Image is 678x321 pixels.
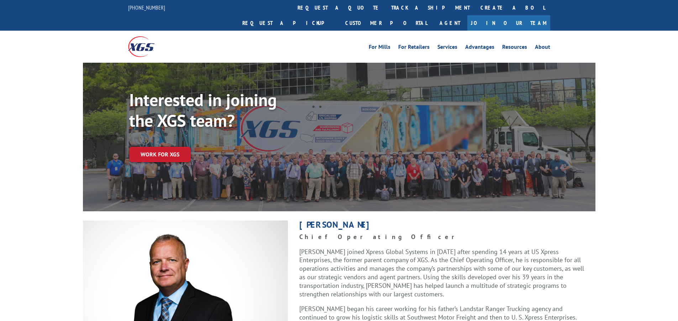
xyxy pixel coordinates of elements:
[340,15,432,31] a: Customer Portal
[465,44,494,52] a: Advantages
[129,91,343,112] h1: Interested in joining
[502,44,527,52] a: Resources
[128,4,165,11] a: [PHONE_NUMBER]
[129,147,191,162] a: Work for XGS
[299,248,584,305] p: [PERSON_NAME] joined Xpress Global Systems in [DATE] after spending 14 years at US Xpress Enterpr...
[299,221,584,233] h1: [PERSON_NAME]
[369,44,390,52] a: For Mills
[129,112,343,133] h1: the XGS team?
[398,44,430,52] a: For Retailers
[237,15,340,31] a: Request a pickup
[432,15,467,31] a: Agent
[299,233,464,241] strong: Chief Operating Officer
[437,44,457,52] a: Services
[535,44,550,52] a: About
[467,15,550,31] a: Join Our Team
